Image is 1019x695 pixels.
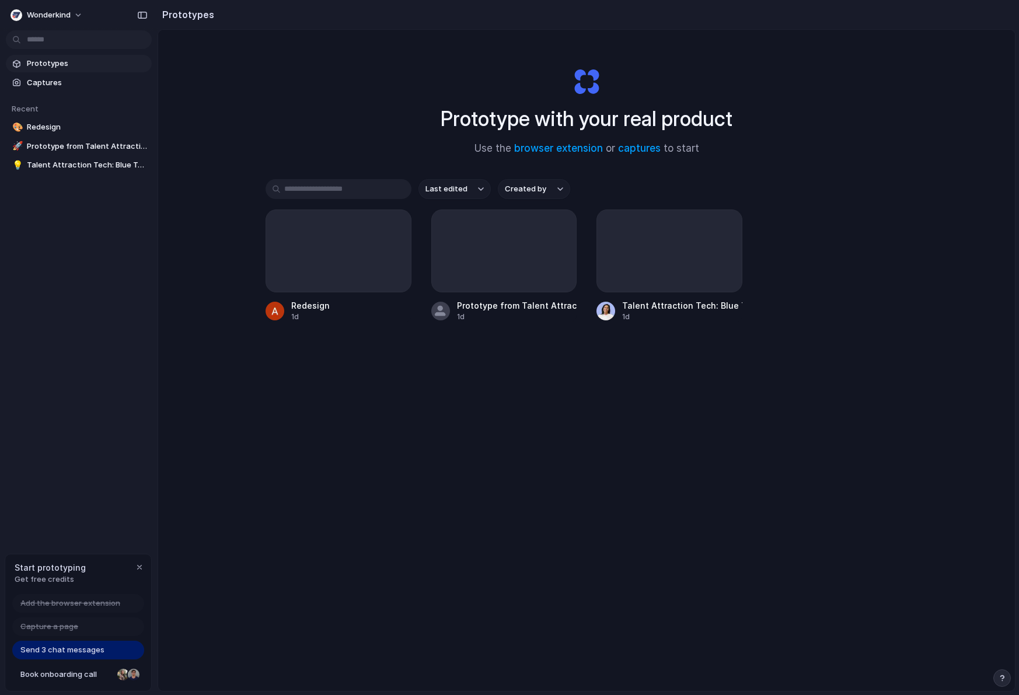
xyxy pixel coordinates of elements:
div: 🚀 [12,139,20,153]
button: Created by [498,179,570,199]
span: Wonderkind [27,9,71,21]
h1: Prototype with your real product [441,103,732,134]
span: Talent Attraction Tech: Blue Table Layout [27,159,147,171]
a: Talent Attraction Tech: Blue Table Layout1d [596,209,742,322]
button: 🚀 [11,141,22,152]
a: browser extension [514,142,603,154]
a: 🚀Prototype from Talent Attraction Technology [6,138,152,155]
div: 1d [457,312,577,322]
a: Captures [6,74,152,92]
button: Wonderkind [6,6,89,25]
span: Start prototyping [15,561,86,574]
span: Captures [27,77,147,89]
span: Capture a page [20,621,78,633]
h2: Prototypes [158,8,214,22]
span: Redesign [27,121,147,133]
span: Last edited [425,183,467,195]
div: Talent Attraction Tech: Blue Table Layout [622,299,742,312]
div: Christian Iacullo [127,668,141,682]
div: 💡 [12,159,20,172]
a: Book onboarding call [12,665,144,684]
div: Nicole Kubica [116,668,130,682]
span: Created by [505,183,546,195]
span: Add the browser extension [20,598,120,609]
div: Prototype from Talent Attraction Technology [457,299,577,312]
a: Prototype from Talent Attraction Technology1d [431,209,577,322]
a: 🎨Redesign [6,118,152,136]
button: 🎨 [11,121,22,133]
div: 🎨 [12,121,20,134]
a: 💡Talent Attraction Tech: Blue Table Layout [6,156,152,174]
div: 1d [291,312,330,322]
span: Get free credits [15,574,86,585]
button: 💡 [11,159,22,171]
span: Send 3 chat messages [20,644,104,656]
span: Recent [12,104,39,113]
span: Prototypes [27,58,147,69]
span: Use the or to start [474,141,699,156]
a: Prototypes [6,55,152,72]
a: captures [618,142,661,154]
a: Redesign1d [266,209,411,322]
button: Last edited [418,179,491,199]
span: Book onboarding call [20,669,113,680]
div: Redesign [291,299,330,312]
span: Prototype from Talent Attraction Technology [27,141,147,152]
div: 1d [622,312,742,322]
